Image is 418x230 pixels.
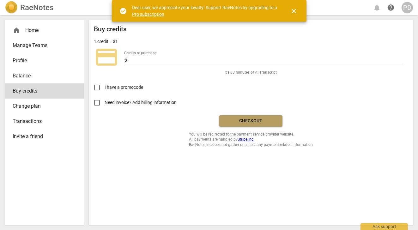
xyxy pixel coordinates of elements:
span: Change plan [13,102,71,110]
button: Checkout [219,115,282,127]
span: Buy credits [13,87,71,95]
span: home [13,27,20,34]
span: Transactions [13,118,71,125]
span: Manage Teams [13,42,71,49]
a: Balance [5,68,84,83]
span: check_circle [119,7,127,15]
span: Profile [13,57,71,64]
span: credit_card [94,45,119,70]
button: PD [402,2,413,13]
span: Balance [13,72,71,80]
label: Credits to purchase [124,51,156,55]
a: LogoRaeNotes [5,1,53,14]
h2: Buy credits [94,25,127,33]
span: Checkout [224,118,277,124]
span: close [290,7,298,15]
span: You will be redirected to the payment service provider website. All payments are handled by RaeNo... [189,132,313,148]
span: help [387,4,395,11]
span: I have a promocode [105,84,143,91]
span: Need invoice? Add billing information [105,99,178,106]
a: Help [385,2,397,13]
p: 1 credit = $1 [94,38,118,45]
img: Logo [5,1,18,14]
a: Manage Teams [5,38,84,53]
a: Invite a friend [5,129,84,144]
div: Home [13,27,71,34]
a: Transactions [5,114,84,129]
div: Home [5,23,84,38]
span: Invite a friend [13,133,71,140]
div: Dear user, we appreciate your loyalty! Support RaeNotes by upgrading to a [132,4,279,17]
a: Buy credits [5,83,84,99]
a: Profile [5,53,84,68]
div: Ask support [360,223,408,230]
button: Close [286,3,301,19]
a: Stripe Inc. [238,137,254,142]
span: It's 33 minutes of AI Transcript [225,70,277,75]
a: Change plan [5,99,84,114]
h2: RaeNotes [20,3,53,12]
a: Pro subscription [132,12,164,17]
